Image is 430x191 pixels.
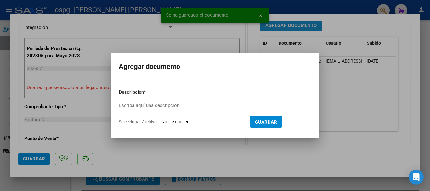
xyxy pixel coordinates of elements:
[119,61,311,73] h2: Agregar documento
[250,116,282,128] button: Guardar
[255,119,277,125] span: Guardar
[409,170,424,185] div: Open Intercom Messenger
[119,89,177,96] p: Descripcion
[119,119,157,124] span: Seleccionar Archivo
